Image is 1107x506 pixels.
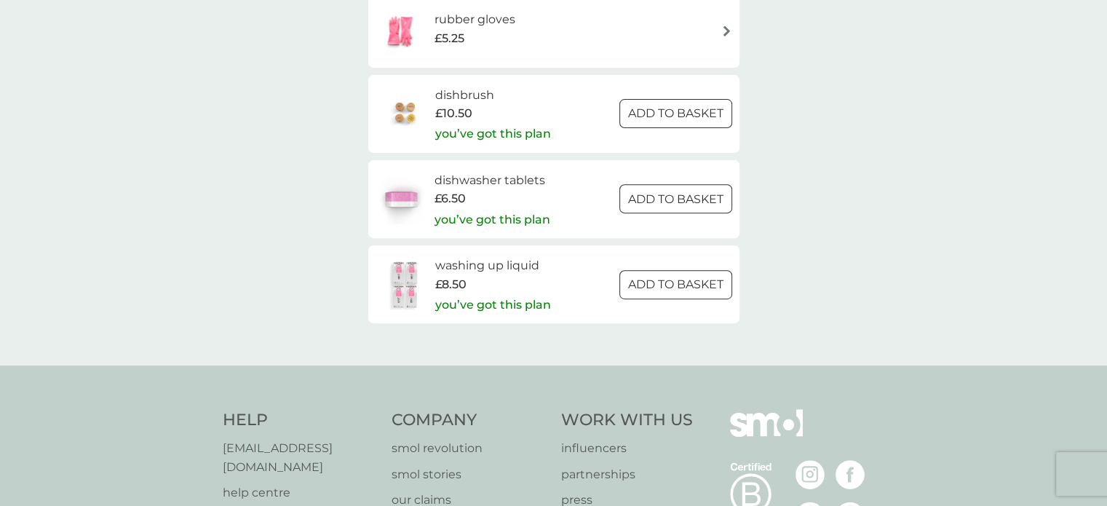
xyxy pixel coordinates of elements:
[376,6,426,57] img: rubber gloves
[392,465,547,484] a: smol stories
[435,86,551,105] h6: dishbrush
[435,29,464,48] span: £5.25
[223,483,378,502] a: help centre
[836,460,865,489] img: visit the smol Facebook page
[435,10,515,29] h6: rubber gloves
[619,184,732,213] button: ADD TO BASKET
[435,296,551,315] p: you’ve got this plan
[435,124,551,143] p: you’ve got this plan
[561,465,693,484] a: partnerships
[795,460,825,489] img: visit the smol Instagram page
[628,104,723,123] p: ADD TO BASKET
[435,171,550,190] h6: dishwasher tablets
[392,409,547,432] h4: Company
[721,25,732,36] img: arrow right
[435,104,472,123] span: £10.50
[628,190,723,209] p: ADD TO BASKET
[376,88,435,139] img: dishbrush
[435,256,551,275] h6: washing up liquid
[435,189,466,208] span: £6.50
[730,409,803,459] img: smol
[628,275,723,294] p: ADD TO BASKET
[223,439,378,476] a: [EMAIL_ADDRESS][DOMAIN_NAME]
[223,409,378,432] h4: Help
[619,99,732,128] button: ADD TO BASKET
[561,409,693,432] h4: Work With Us
[392,439,547,458] a: smol revolution
[435,210,550,229] p: you’ve got this plan
[619,270,732,299] button: ADD TO BASKET
[376,259,435,310] img: washing up liquid
[376,173,426,224] img: dishwasher tablets
[561,439,693,458] a: influencers
[435,275,467,294] span: £8.50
